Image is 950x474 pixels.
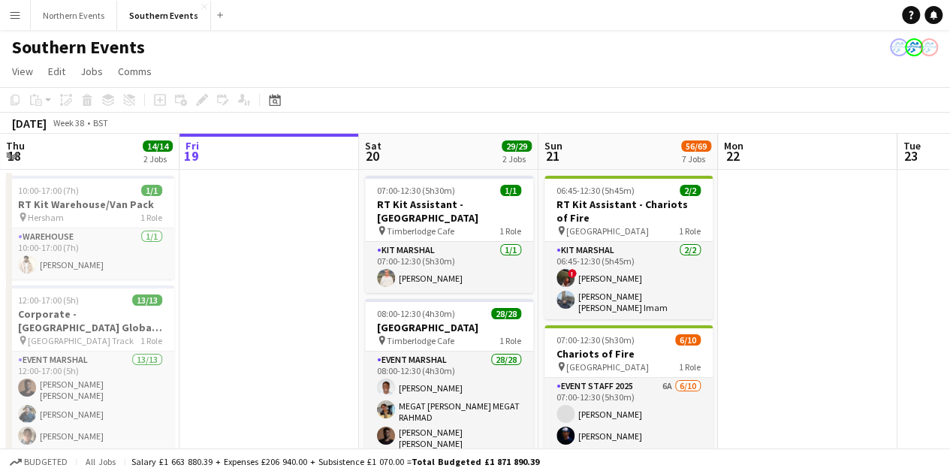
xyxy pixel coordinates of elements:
span: 18 [4,147,25,165]
span: 13/13 [132,294,162,306]
span: 28/28 [491,308,521,319]
span: 1 Role [140,335,162,346]
span: 10:00-17:00 (7h) [18,185,79,196]
h3: RT Kit Assistant - Chariots of Fire [544,198,713,225]
h3: RT Kit Assistant - [GEOGRAPHIC_DATA] [365,198,533,225]
span: 19 [183,147,199,165]
div: 2 Jobs [143,153,172,165]
h1: Southern Events [12,36,145,59]
span: 12:00-17:00 (5h) [18,294,79,306]
span: Timberlodge Cafe [387,335,454,346]
button: Southern Events [117,1,211,30]
span: [GEOGRAPHIC_DATA] [566,225,649,237]
button: Budgeted [8,454,70,470]
app-job-card: 10:00-17:00 (7h)1/1RT Kit Warehouse/Van Pack Hersham1 RoleWarehouse1/110:00-17:00 (7h)[PERSON_NAME] [6,176,174,279]
div: 7 Jobs [682,153,710,165]
a: Edit [42,62,71,81]
a: Comms [112,62,158,81]
span: Total Budgeted £1 871 890.39 [412,456,539,467]
span: 2/2 [680,185,701,196]
span: Timberlodge Cafe [387,225,454,237]
span: 29/29 [502,140,532,152]
span: Sat [365,139,382,152]
span: 23 [901,147,921,165]
h3: Corporate - [GEOGRAPHIC_DATA] Global 5k [6,307,174,334]
app-user-avatar: RunThrough Events [905,38,923,56]
span: Comms [118,65,152,78]
h3: RT Kit Warehouse/Van Pack [6,198,174,211]
span: [GEOGRAPHIC_DATA] Track [28,335,134,346]
app-job-card: 06:45-12:30 (5h45m)2/2RT Kit Assistant - Chariots of Fire [GEOGRAPHIC_DATA]1 RoleKit Marshal2/206... [544,176,713,319]
span: Budgeted [24,457,68,467]
a: View [6,62,39,81]
span: 1/1 [500,185,521,196]
span: Mon [724,139,743,152]
div: [DATE] [12,116,47,131]
a: Jobs [74,62,109,81]
app-card-role: Warehouse1/110:00-17:00 (7h)[PERSON_NAME] [6,228,174,279]
div: 2 Jobs [502,153,531,165]
span: 1 Role [499,225,521,237]
app-job-card: 07:00-12:30 (5h30m)1/1RT Kit Assistant - [GEOGRAPHIC_DATA] Timberlodge Cafe1 RoleKit Marshal1/107... [365,176,533,293]
app-user-avatar: RunThrough Events [890,38,908,56]
span: Sun [544,139,562,152]
span: Edit [48,65,65,78]
span: ! [568,269,577,278]
span: All jobs [83,456,119,467]
span: 08:00-12:30 (4h30m) [377,308,455,319]
h3: [GEOGRAPHIC_DATA] [365,321,533,334]
span: Week 38 [50,117,87,128]
span: 22 [722,147,743,165]
span: Thu [6,139,25,152]
span: 14/14 [143,140,173,152]
app-card-role: Kit Marshal2/206:45-12:30 (5h45m)![PERSON_NAME][PERSON_NAME] [PERSON_NAME] Imam [544,242,713,319]
span: 1 Role [140,212,162,223]
span: 07:00-12:30 (5h30m) [377,185,455,196]
span: Hersham [28,212,64,223]
span: Fri [185,139,199,152]
div: Salary £1 663 880.39 + Expenses £206 940.00 + Subsistence £1 070.00 = [131,456,539,467]
span: View [12,65,33,78]
button: Northern Events [31,1,117,30]
span: 1/1 [141,185,162,196]
span: Tue [903,139,921,152]
span: 6/10 [675,334,701,346]
span: 21 [542,147,562,165]
span: 56/69 [681,140,711,152]
span: 1 Role [499,335,521,346]
app-user-avatar: RunThrough Events [920,38,938,56]
div: BST [93,117,108,128]
span: 20 [363,147,382,165]
span: 06:45-12:30 (5h45m) [556,185,635,196]
app-card-role: Kit Marshal1/107:00-12:30 (5h30m)[PERSON_NAME] [365,242,533,293]
span: [GEOGRAPHIC_DATA] [566,361,649,373]
span: Jobs [80,65,103,78]
span: 07:00-12:30 (5h30m) [556,334,635,346]
span: 1 Role [679,225,701,237]
span: 1 Role [679,361,701,373]
h3: Chariots of Fire [544,347,713,361]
